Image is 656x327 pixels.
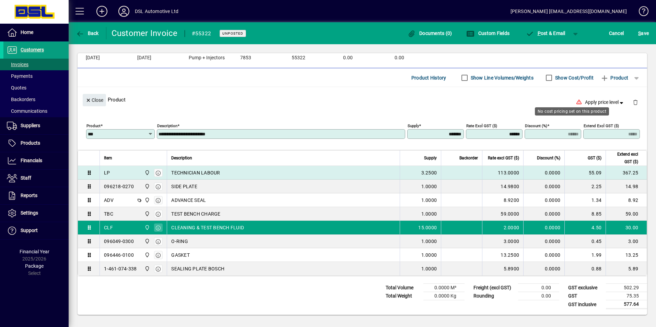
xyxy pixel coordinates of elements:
[104,183,134,190] div: 096218-0270
[3,70,69,82] a: Payments
[3,135,69,152] a: Products
[466,123,497,128] mat-label: Rate excl GST ($)
[104,154,112,162] span: Item
[487,265,519,272] div: 5.8900
[171,197,206,204] span: ADVANCE SEAL
[3,94,69,105] a: Backorders
[69,27,106,39] app-page-header-button: Back
[470,284,518,292] td: Freight (excl GST)
[91,5,113,17] button: Add
[409,72,449,84] button: Product History
[7,97,35,102] span: Backorders
[171,265,224,272] span: SEALING PLATE BOSCH
[564,166,606,180] td: 55.09
[292,55,305,61] span: 55322
[488,154,519,162] span: Rate excl GST ($)
[143,265,151,272] span: Central
[487,224,519,231] div: 2.0000
[21,193,37,198] span: Reports
[606,193,647,207] td: 8.92
[406,27,454,39] button: Documents (0)
[609,28,624,39] span: Cancel
[564,193,606,207] td: 1.34
[634,1,647,24] a: Knowledge Base
[588,154,601,162] span: GST ($)
[7,108,47,114] span: Communications
[421,169,437,176] span: 3.2500
[421,183,437,190] span: 1.0000
[627,94,644,110] button: Delete
[421,210,437,217] span: 1.0000
[171,252,190,258] span: GASKET
[522,27,569,39] button: Post & Email
[21,29,33,35] span: Home
[222,31,243,36] span: Unposted
[382,292,423,300] td: Total Weight
[135,6,178,17] div: DSL Automotive Ltd
[584,123,619,128] mat-label: Extend excl GST ($)
[469,74,534,81] label: Show Line Volumes/Weights
[487,169,519,176] div: 113.0000
[21,47,44,52] span: Customers
[20,249,49,254] span: Financial Year
[104,169,110,176] div: LP
[3,117,69,134] a: Suppliers
[597,72,632,84] button: Product
[627,99,644,105] app-page-header-button: Delete
[487,183,519,190] div: 14.9800
[171,224,244,231] span: CLEANING & TEST BENCH FLUID
[523,221,564,234] td: 0.0000
[192,28,211,39] div: #55322
[3,222,69,239] a: Support
[470,292,518,300] td: Rounding
[112,28,178,39] div: Customer Invoice
[465,27,511,39] button: Custom Fields
[606,207,647,221] td: 59.00
[606,166,647,180] td: 367.25
[143,210,151,218] span: Central
[21,210,38,216] span: Settings
[606,180,647,193] td: 14.98
[104,238,134,245] div: 096049-0300
[564,207,606,221] td: 8.85
[523,166,564,180] td: 0.0000
[21,158,42,163] span: Financials
[418,224,437,231] span: 15.0000
[564,180,606,193] td: 2.25
[3,152,69,169] a: Financials
[171,210,220,217] span: TEST BENCH CHARGE
[104,265,137,272] div: 1-461-074-338
[143,169,151,177] span: Central
[74,27,101,39] button: Back
[523,234,564,248] td: 0.0000
[189,55,225,61] span: Pump + Injectors
[78,87,647,112] div: Product
[523,248,564,262] td: 0.0000
[518,292,559,300] td: 0.00
[600,72,628,83] span: Product
[564,262,606,276] td: 0.88
[424,154,437,162] span: Supply
[143,238,151,245] span: Central
[104,224,113,231] div: CLF
[76,31,99,36] span: Back
[523,193,564,207] td: 0.0000
[511,6,627,17] div: [PERSON_NAME] [EMAIL_ADDRESS][DOMAIN_NAME]
[423,284,465,292] td: 0.0000 M³
[423,292,465,300] td: 0.0000 Kg
[171,183,197,190] span: SIDE PLATE
[343,55,353,61] span: 0.00
[565,292,606,300] td: GST
[523,262,564,276] td: 0.0000
[171,169,220,176] span: TECHNICIAN LABOUR
[523,207,564,221] td: 0.0000
[143,224,151,231] span: Central
[606,262,647,276] td: 5.89
[21,228,38,233] span: Support
[421,252,437,258] span: 1.0000
[104,252,134,258] div: 096446-0100
[606,234,647,248] td: 3.00
[638,31,641,36] span: S
[421,197,437,204] span: 1.0000
[610,150,638,166] span: Extend excl GST ($)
